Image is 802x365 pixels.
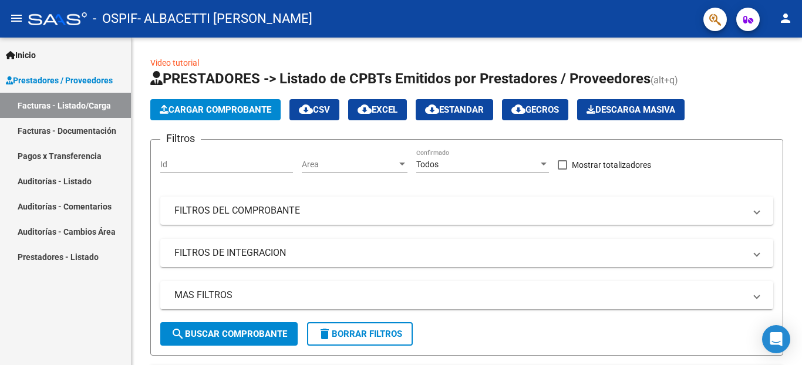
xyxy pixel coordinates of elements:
[511,102,525,116] mat-icon: cloud_download
[358,104,397,115] span: EXCEL
[651,75,678,86] span: (alt+q)
[502,99,568,120] button: Gecros
[174,246,745,259] mat-panel-title: FILTROS DE INTEGRACION
[348,99,407,120] button: EXCEL
[160,239,773,267] mat-expansion-panel-header: FILTROS DE INTEGRACION
[289,99,339,120] button: CSV
[318,327,332,341] mat-icon: delete
[137,6,312,32] span: - ALBACETTI [PERSON_NAME]
[6,49,36,62] span: Inicio
[160,322,298,346] button: Buscar Comprobante
[150,58,199,67] a: Video tutorial
[318,329,402,339] span: Borrar Filtros
[174,289,745,302] mat-panel-title: MAS FILTROS
[160,130,201,147] h3: Filtros
[511,104,559,115] span: Gecros
[762,325,790,353] div: Open Intercom Messenger
[171,329,287,339] span: Buscar Comprobante
[416,160,439,169] span: Todos
[93,6,137,32] span: - OSPIF
[160,281,773,309] mat-expansion-panel-header: MAS FILTROS
[572,158,651,172] span: Mostrar totalizadores
[779,11,793,25] mat-icon: person
[160,104,271,115] span: Cargar Comprobante
[171,327,185,341] mat-icon: search
[425,104,484,115] span: Estandar
[425,102,439,116] mat-icon: cloud_download
[6,74,113,87] span: Prestadores / Proveedores
[160,197,773,225] mat-expansion-panel-header: FILTROS DEL COMPROBANTE
[358,102,372,116] mat-icon: cloud_download
[150,99,281,120] button: Cargar Comprobante
[577,99,685,120] button: Descarga Masiva
[150,70,651,87] span: PRESTADORES -> Listado de CPBTs Emitidos por Prestadores / Proveedores
[577,99,685,120] app-download-masive: Descarga masiva de comprobantes (adjuntos)
[174,204,745,217] mat-panel-title: FILTROS DEL COMPROBANTE
[302,160,397,170] span: Area
[587,104,675,115] span: Descarga Masiva
[9,11,23,25] mat-icon: menu
[416,99,493,120] button: Estandar
[307,322,413,346] button: Borrar Filtros
[299,102,313,116] mat-icon: cloud_download
[299,104,330,115] span: CSV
